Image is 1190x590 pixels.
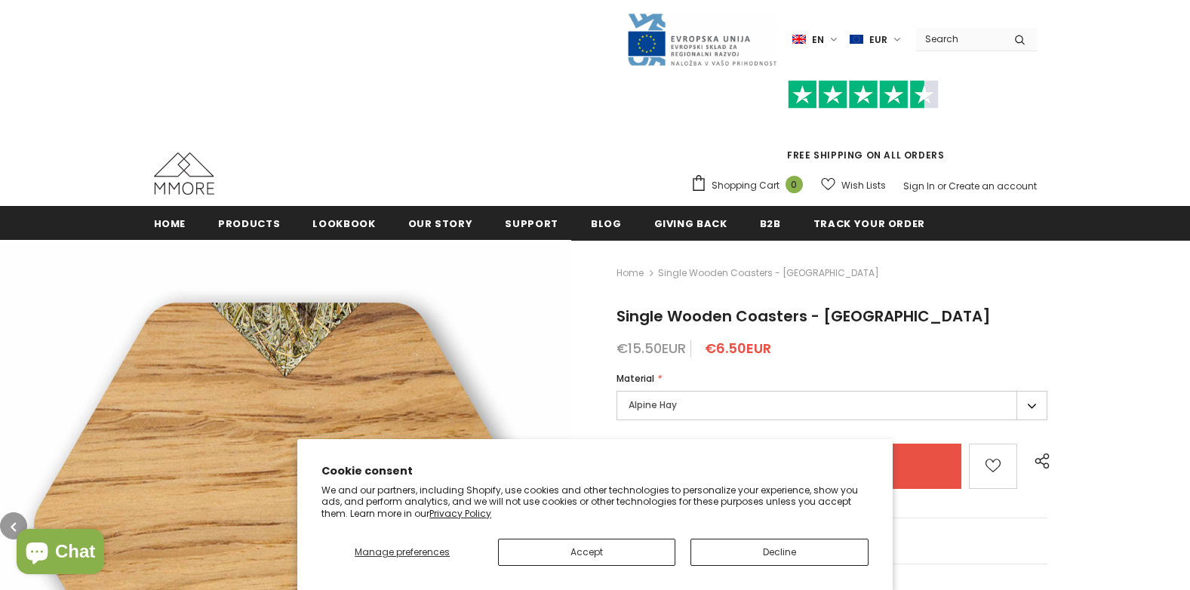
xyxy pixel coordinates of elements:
[12,529,109,578] inbox-online-store-chat: Shopify online store chat
[591,217,622,231] span: Blog
[792,33,806,46] img: i-lang-1.png
[617,391,1048,420] label: Alpine Hay
[218,217,280,231] span: Products
[218,206,280,240] a: Products
[949,180,1037,192] a: Create an account
[429,507,491,520] a: Privacy Policy
[705,339,771,358] span: €6.50EUR
[654,206,727,240] a: Giving back
[505,217,558,231] span: support
[505,206,558,240] a: support
[690,87,1037,161] span: FREE SHIPPING ON ALL ORDERS
[498,539,675,566] button: Accept
[321,484,869,520] p: We and our partners, including Shopify, use cookies and other technologies to personalize your ex...
[408,217,473,231] span: Our Story
[408,206,473,240] a: Our Story
[154,206,186,240] a: Home
[841,178,886,193] span: Wish Lists
[626,32,777,45] a: Javni Razpis
[788,80,939,109] img: Trust Pilot Stars
[821,172,886,198] a: Wish Lists
[869,32,887,48] span: EUR
[786,176,803,193] span: 0
[154,152,214,195] img: MMORE Cases
[813,206,925,240] a: Track your order
[617,306,991,327] span: Single Wooden Coasters - [GEOGRAPHIC_DATA]
[654,217,727,231] span: Giving back
[154,217,186,231] span: Home
[690,109,1037,148] iframe: Customer reviews powered by Trustpilot
[813,217,925,231] span: Track your order
[760,217,781,231] span: B2B
[760,206,781,240] a: B2B
[937,180,946,192] span: or
[312,206,375,240] a: Lookbook
[617,264,644,282] a: Home
[903,180,935,192] a: Sign In
[591,206,622,240] a: Blog
[321,539,483,566] button: Manage preferences
[690,539,868,566] button: Decline
[690,174,810,197] a: Shopping Cart 0
[712,178,779,193] span: Shopping Cart
[312,217,375,231] span: Lookbook
[617,372,654,385] span: Material
[355,545,450,558] span: Manage preferences
[812,32,824,48] span: en
[658,264,879,282] span: Single Wooden Coasters - [GEOGRAPHIC_DATA]
[321,463,869,479] h2: Cookie consent
[626,12,777,67] img: Javni Razpis
[617,339,686,358] span: €15.50EUR
[916,28,1003,50] input: Search Site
